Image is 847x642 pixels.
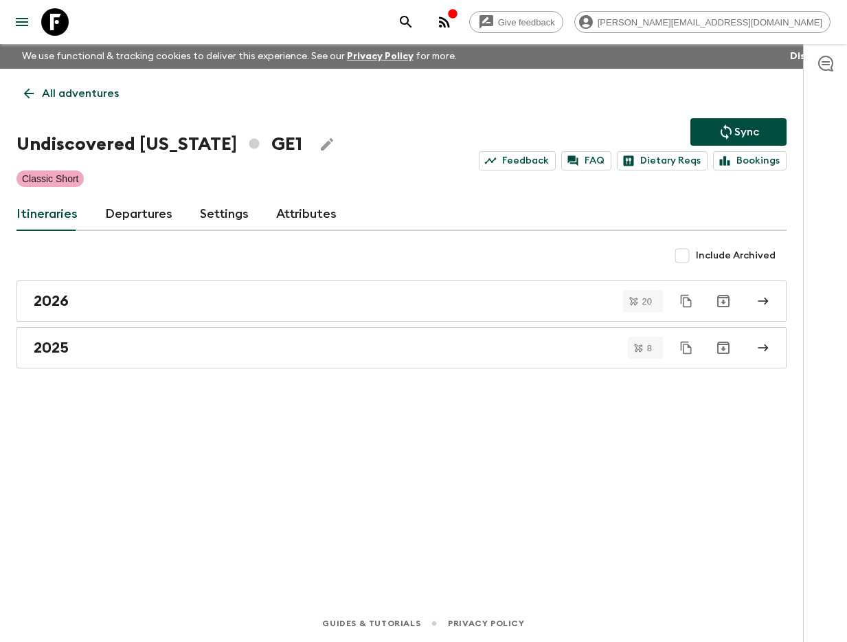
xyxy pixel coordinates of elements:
[16,198,78,231] a: Itineraries
[617,151,708,170] a: Dietary Reqs
[8,8,36,36] button: menu
[574,11,831,33] div: [PERSON_NAME][EMAIL_ADDRESS][DOMAIN_NAME]
[634,297,660,306] span: 20
[590,17,830,27] span: [PERSON_NAME][EMAIL_ADDRESS][DOMAIN_NAME]
[469,11,563,33] a: Give feedback
[42,85,119,102] p: All adventures
[16,131,302,158] h1: Undiscovered [US_STATE] GE1
[713,151,787,170] a: Bookings
[674,335,699,360] button: Duplicate
[392,8,420,36] button: search adventures
[561,151,611,170] a: FAQ
[16,327,787,368] a: 2025
[674,289,699,313] button: Duplicate
[690,118,787,146] button: Sync adventure departures to the booking engine
[448,616,524,631] a: Privacy Policy
[313,131,341,158] button: Edit Adventure Title
[734,124,759,140] p: Sync
[22,172,78,186] p: Classic Short
[347,52,414,61] a: Privacy Policy
[34,339,69,357] h2: 2025
[710,287,737,315] button: Archive
[696,249,776,263] span: Include Archived
[16,280,787,322] a: 2026
[200,198,249,231] a: Settings
[276,198,337,231] a: Attributes
[490,17,563,27] span: Give feedback
[710,334,737,362] button: Archive
[16,80,126,107] a: All adventures
[34,292,69,310] h2: 2026
[479,151,556,170] a: Feedback
[105,198,172,231] a: Departures
[787,47,831,66] button: Dismiss
[322,616,420,631] a: Guides & Tutorials
[639,344,660,353] span: 8
[16,44,462,69] p: We use functional & tracking cookies to deliver this experience. See our for more.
